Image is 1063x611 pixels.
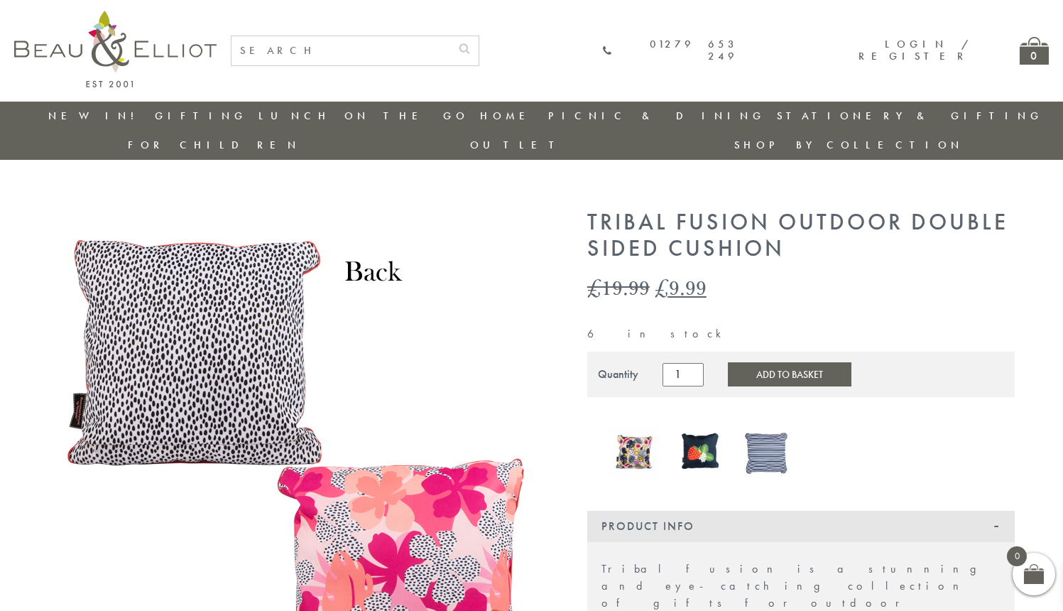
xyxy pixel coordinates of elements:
p: 6 in stock [587,328,1015,340]
a: Guatemala Double Sided Cushion [609,426,661,482]
a: Login / Register [858,37,970,63]
a: Strawberries & Cream Double Sided Outdoor Cushion [675,426,727,482]
img: Strawberries & Cream Double Sided Outdoor Cushion [675,426,727,479]
a: Gifting [155,109,247,123]
img: Three Rivers outdoor garden picnic Cushion Double Sided [741,418,794,487]
a: Outlet [470,138,565,152]
a: Shop by collection [734,138,964,152]
a: Home [480,109,537,123]
img: logo [14,11,217,87]
bdi: 9.99 [655,273,707,302]
a: Picnic & Dining [548,109,765,123]
button: Add to Basket [728,362,851,386]
a: 01279 653 249 [602,38,738,63]
div: Product Info [587,511,1015,542]
div: Quantity [598,368,638,381]
span: 0 [1007,546,1027,566]
input: SEARCH [231,36,450,65]
a: Stationery & Gifting [777,109,1043,123]
span: £ [587,273,601,302]
a: 0 [1020,37,1049,65]
a: For Children [128,138,300,152]
a: New in! [48,109,143,123]
input: Product quantity [663,363,704,386]
span: £ [655,273,669,302]
h1: Tribal Fusion Outdoor Double Sided Cushion [587,210,1015,262]
a: Lunch On The Go [258,109,469,123]
a: Three Rivers outdoor garden picnic Cushion Double Sided [741,418,794,490]
img: Guatemala Double Sided Cushion [609,426,661,479]
bdi: 19.99 [587,273,650,302]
